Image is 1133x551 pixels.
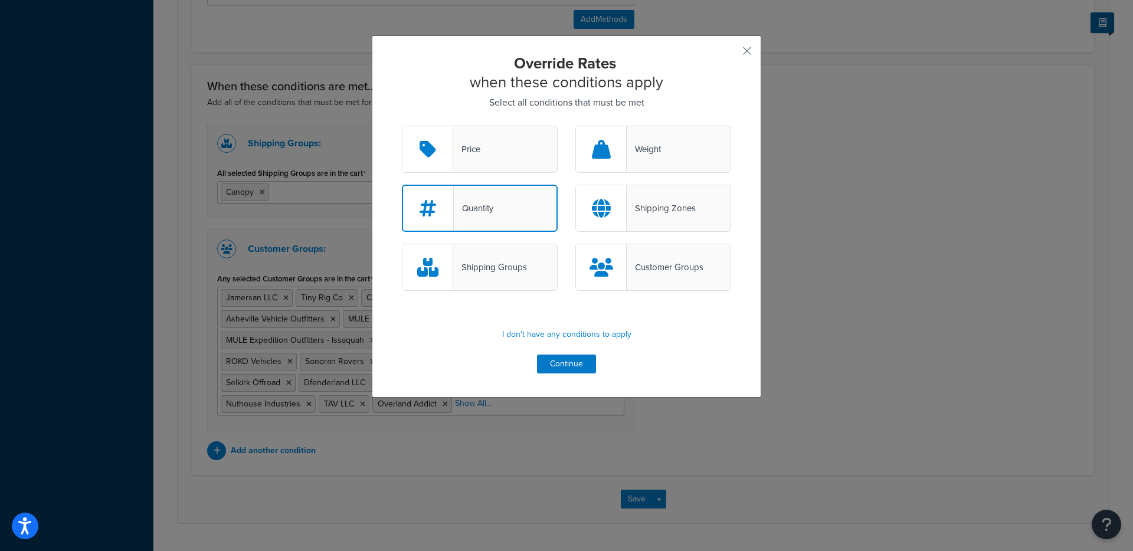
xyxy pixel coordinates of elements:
div: Shipping Groups [453,259,527,275]
div: Customer Groups [627,259,703,275]
strong: Override Rates [514,52,616,74]
button: Continue [537,355,596,373]
div: Price [453,141,480,158]
div: Shipping Zones [627,200,696,217]
p: I don't have any conditions to apply [402,326,731,343]
h2: when these conditions apply [402,54,731,91]
div: Weight [627,141,661,158]
p: Select all conditions that must be met [402,94,731,111]
div: Quantity [454,200,493,217]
